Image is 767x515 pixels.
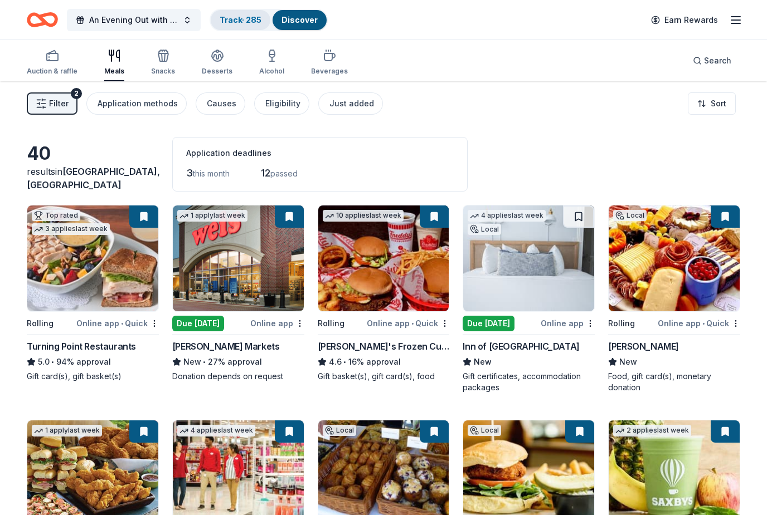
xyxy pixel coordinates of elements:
[207,97,236,110] div: Causes
[711,97,726,110] span: Sort
[468,210,546,222] div: 4 applies last week
[27,92,77,115] button: Filter2
[608,205,740,393] a: Image for Fritz'sLocalRollingOnline app•Quick[PERSON_NAME]NewFood, gift card(s), monetary donation
[608,340,679,353] div: [PERSON_NAME]
[186,167,193,179] span: 3
[318,355,450,369] div: 16% approval
[86,92,187,115] button: Application methods
[259,45,284,81] button: Alcohol
[463,205,595,393] a: Image for Inn of Cape May4 applieslast weekLocalDue [DATE]Online appInn of [GEOGRAPHIC_DATA]NewGi...
[702,319,705,328] span: •
[151,45,175,81] button: Snacks
[27,166,160,190] span: [GEOGRAPHIC_DATA], [GEOGRAPHIC_DATA]
[474,355,492,369] span: New
[32,210,80,221] div: Top rated
[311,67,348,76] div: Beverages
[177,425,255,436] div: 4 applies last week
[27,45,77,81] button: Auction & raffle
[463,205,594,311] img: Image for Inn of Cape May
[254,92,309,115] button: Eligibility
[463,340,579,353] div: Inn of [GEOGRAPHIC_DATA]
[613,425,691,436] div: 2 applies last week
[688,92,736,115] button: Sort
[27,143,159,165] div: 40
[177,210,247,222] div: 1 apply last week
[172,316,224,331] div: Due [DATE]
[259,67,284,76] div: Alcohol
[608,371,740,393] div: Food, gift card(s), monetary donation
[619,355,637,369] span: New
[220,15,261,24] a: Track· 285
[151,67,175,76] div: Snacks
[27,165,159,192] div: results
[71,88,82,99] div: 2
[318,371,450,382] div: Gift basket(s), gift card(s), food
[613,210,647,221] div: Local
[658,316,740,330] div: Online app Quick
[172,355,304,369] div: 27% approval
[311,45,348,81] button: Beverages
[270,169,298,178] span: passed
[250,316,304,330] div: Online app
[318,205,449,311] img: Image for Freddy's Frozen Custard & Steakburgers
[27,371,159,382] div: Gift card(s), gift basket(s)
[468,425,501,436] div: Local
[463,371,595,393] div: Gift certificates, accommodation packages
[323,210,404,222] div: 10 applies last week
[541,316,595,330] div: Online app
[323,425,356,436] div: Local
[183,355,201,369] span: New
[104,67,124,76] div: Meals
[704,54,731,67] span: Search
[27,205,158,311] img: Image for Turning Point Restaurants
[89,13,178,27] span: An Evening Out with The [GEOGRAPHIC_DATA]
[468,224,501,235] div: Local
[202,67,232,76] div: Desserts
[173,205,304,311] img: Image for Weis Markets
[261,167,270,179] span: 12
[32,223,110,235] div: 3 applies last week
[608,317,635,330] div: Rolling
[104,45,124,81] button: Meals
[684,50,740,72] button: Search
[329,355,342,369] span: 4.6
[265,97,300,110] div: Eligibility
[196,92,245,115] button: Causes
[318,205,450,382] a: Image for Freddy's Frozen Custard & Steakburgers10 applieslast weekRollingOnline app•Quick[PERSON...
[318,92,383,115] button: Just added
[329,97,374,110] div: Just added
[411,319,414,328] span: •
[644,10,725,30] a: Earn Rewards
[172,340,280,353] div: [PERSON_NAME] Markets
[318,340,450,353] div: [PERSON_NAME]'s Frozen Custard & Steakburgers
[27,355,159,369] div: 94% approval
[318,317,344,330] div: Rolling
[38,355,50,369] span: 5.0
[367,316,449,330] div: Online app Quick
[27,205,159,382] a: Image for Turning Point RestaurantsTop rated3 applieslast weekRollingOnline app•QuickTurning Poin...
[202,45,232,81] button: Desserts
[27,317,54,330] div: Rolling
[27,67,77,76] div: Auction & raffle
[49,97,69,110] span: Filter
[193,169,230,178] span: this month
[343,357,346,366] span: •
[210,9,328,31] button: Track· 285Discover
[98,97,178,110] div: Application methods
[76,316,159,330] div: Online app Quick
[27,340,136,353] div: Turning Point Restaurants
[186,146,454,160] div: Application deadlines
[203,357,206,366] span: •
[121,319,123,328] span: •
[609,205,740,311] img: Image for Fritz's
[281,15,318,24] a: Discover
[172,205,304,382] a: Image for Weis Markets1 applylast weekDue [DATE]Online app[PERSON_NAME] MarketsNew•27% approvalDo...
[32,425,102,436] div: 1 apply last week
[67,9,201,31] button: An Evening Out with The [GEOGRAPHIC_DATA]
[51,357,54,366] span: •
[27,7,58,33] a: Home
[27,166,160,190] span: in
[463,316,514,331] div: Due [DATE]
[172,371,304,382] div: Donation depends on request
